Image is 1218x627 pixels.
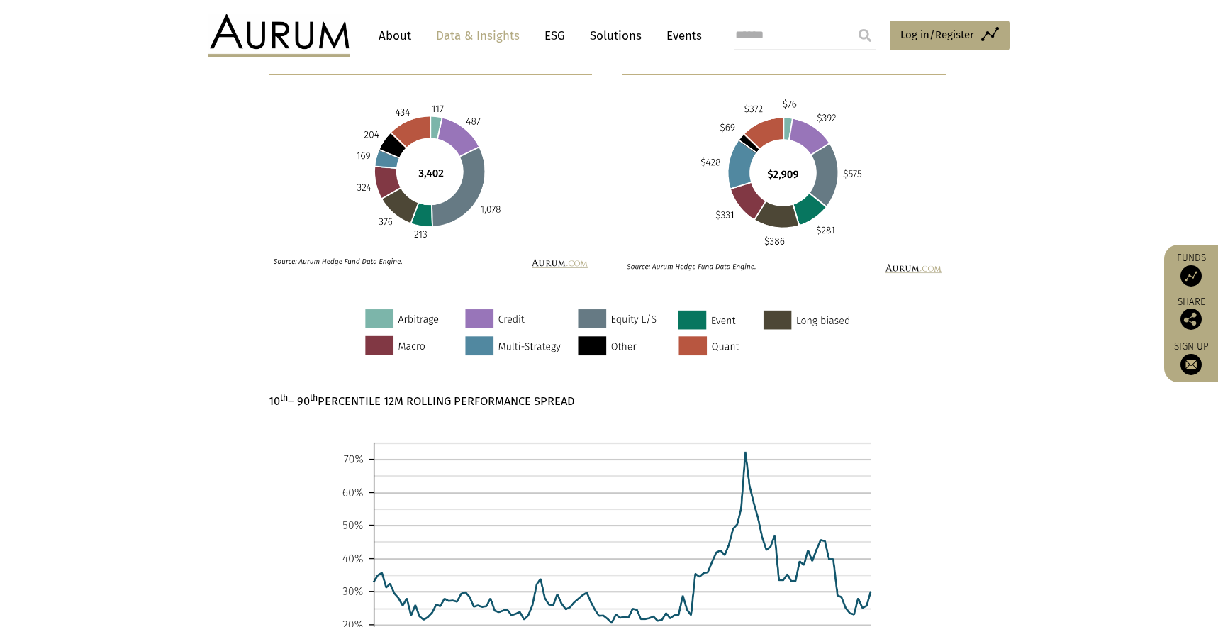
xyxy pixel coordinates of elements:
img: Share this post [1180,309,1202,330]
div: Share [1171,297,1211,330]
sup: th [280,392,288,403]
a: ESG [537,23,572,49]
a: Events [659,23,702,49]
a: About [371,23,418,49]
a: Data & Insights [429,23,527,49]
input: Submit [851,21,879,50]
sup: th [310,392,318,403]
strong: 10 – 90 PERCENTILE 12M ROLLING PERFORMANCE SPREAD [269,394,575,408]
a: Log in/Register [890,21,1010,50]
img: Aurum [208,14,350,57]
a: Sign up [1171,340,1211,375]
a: Funds [1171,252,1211,287]
img: Access Funds [1180,265,1202,287]
span: Log in/Register [900,26,974,43]
a: Solutions [583,23,649,49]
img: Sign up to our newsletter [1180,354,1202,375]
